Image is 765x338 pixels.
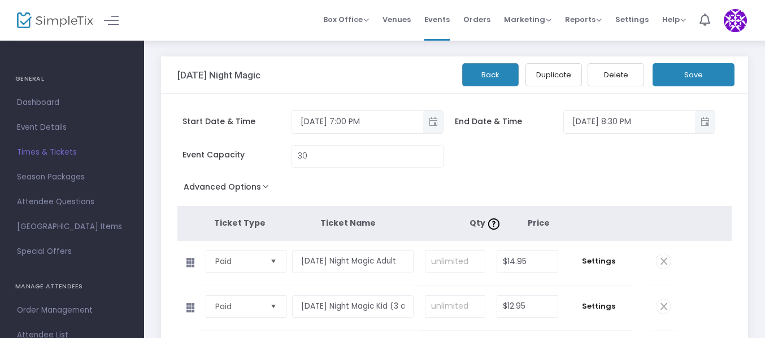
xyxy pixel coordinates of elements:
[17,120,127,135] span: Event Details
[17,95,127,110] span: Dashboard
[528,217,550,229] span: Price
[214,217,266,229] span: Ticket Type
[463,5,490,34] span: Orders
[570,256,628,267] span: Settings
[564,112,695,131] input: Select date & time
[17,303,127,318] span: Order Management
[15,275,129,298] h4: MANAGE ATTENDEES
[215,301,261,312] span: Paid
[292,250,414,273] input: Enter a ticket type name. e.g. General Admission
[425,251,485,272] input: unlimited
[424,5,450,34] span: Events
[470,217,502,229] span: Qty
[615,5,649,34] span: Settings
[382,5,411,34] span: Venues
[177,69,260,81] h3: [DATE] Night Magic
[17,244,127,259] span: Special Offers
[455,116,563,128] span: End Date & Time
[662,14,686,25] span: Help
[653,63,734,86] button: Save
[177,179,280,199] button: Advanced Options
[695,111,715,133] button: Toggle popup
[15,68,129,90] h4: GENERAL
[17,220,127,234] span: [GEOGRAPHIC_DATA] Items
[323,14,369,25] span: Box Office
[320,217,376,229] span: Ticket Name
[570,301,628,312] span: Settings
[17,195,127,209] span: Attendee Questions
[17,170,127,185] span: Season Packages
[17,145,127,160] span: Times & Tickets
[497,296,557,317] input: Price
[292,112,423,131] input: Select date & time
[423,111,443,133] button: Toggle popup
[292,295,414,318] input: Enter a ticket type name. e.g. General Admission
[504,14,551,25] span: Marketing
[266,251,281,272] button: Select
[525,63,582,86] button: Duplicate
[266,296,281,317] button: Select
[488,218,499,230] img: question-mark
[182,149,291,161] span: Event Capacity
[565,14,602,25] span: Reports
[215,256,261,267] span: Paid
[497,251,557,272] input: Price
[462,63,519,86] button: Back
[182,116,291,128] span: Start Date & Time
[588,63,644,86] button: Delete
[425,296,485,317] input: unlimited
